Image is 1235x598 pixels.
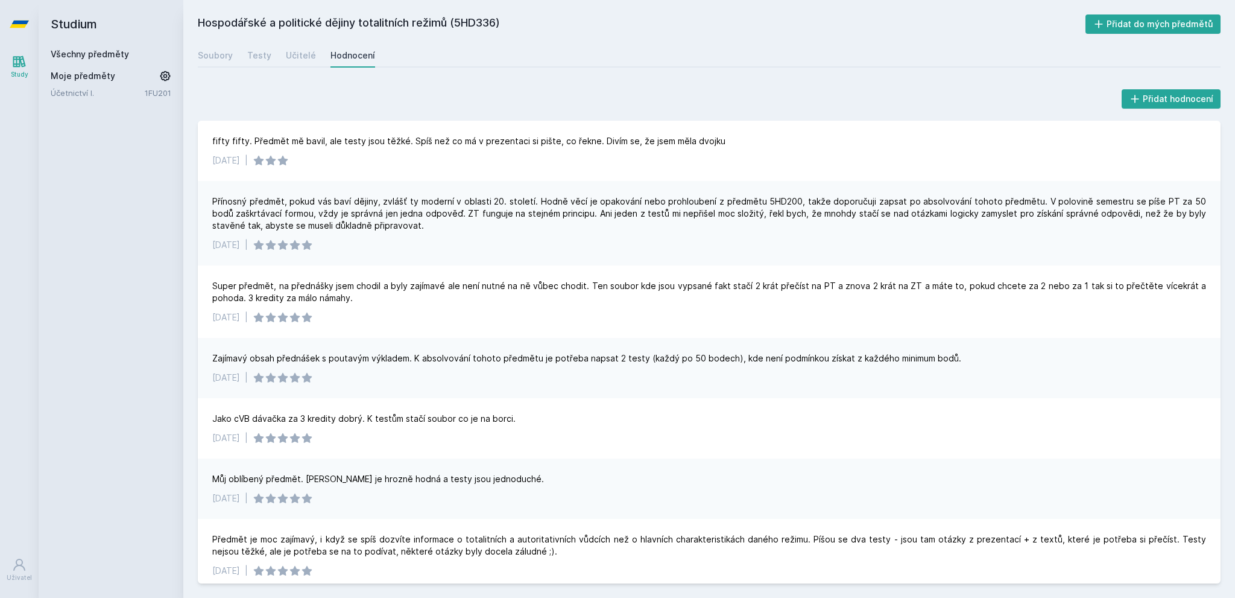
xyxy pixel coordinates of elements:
[212,135,725,147] div: fifty fifty. Předmět mě bavil, ale testy jsou těžké. Spíš než co má v prezentaci si pište, co řek...
[245,565,248,577] div: |
[212,492,240,504] div: [DATE]
[11,70,28,79] div: Study
[212,196,1206,232] div: Přínosný předmět, pokud vás baví dějiny, zvlášť ty moderní v oblasti 20. století. Hodně věcí je o...
[212,239,240,251] div: [DATE]
[51,87,145,99] a: Účetnictví I.
[7,573,32,582] div: Uživatel
[212,154,240,167] div: [DATE]
[330,49,375,62] div: Hodnocení
[2,552,36,588] a: Uživatel
[2,48,36,85] a: Study
[1122,89,1221,109] button: Přidat hodnocení
[286,43,316,68] a: Učitelé
[247,49,271,62] div: Testy
[212,533,1206,558] div: Předmět je moc zajímavý, i když se spíš dozvíte informace o totalitních a autoritativních vůdcích...
[212,413,516,425] div: Jako cVB dávačka za 3 kredity dobrý. K testům stačí soubor co je na borci.
[245,239,248,251] div: |
[330,43,375,68] a: Hodnocení
[198,14,1085,34] h2: Hospodářské a politické dějiny totalitních režimů (5HD336)
[212,565,240,577] div: [DATE]
[212,473,544,485] div: Můj oblíbený předmět. [PERSON_NAME] je hrozně hodná a testy jsou jednoduché.
[1085,14,1221,34] button: Přidat do mých předmětů
[245,492,248,504] div: |
[212,311,240,323] div: [DATE]
[212,372,240,384] div: [DATE]
[198,43,233,68] a: Soubory
[245,311,248,323] div: |
[145,88,171,98] a: 1FU201
[286,49,316,62] div: Učitelé
[212,352,961,364] div: Zajímavý obsah přednášek s poutavým výkladem. K absolvování tohoto předmětu je potřeba napsat 2 t...
[245,154,248,167] div: |
[245,432,248,444] div: |
[51,70,115,82] span: Moje předměty
[247,43,271,68] a: Testy
[212,432,240,444] div: [DATE]
[212,280,1206,304] div: Super předmět, na přednášky jsem chodil a byly zajímavé ale není nutné na ně vůbec chodit. Ten so...
[51,49,129,59] a: Všechny předměty
[198,49,233,62] div: Soubory
[245,372,248,384] div: |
